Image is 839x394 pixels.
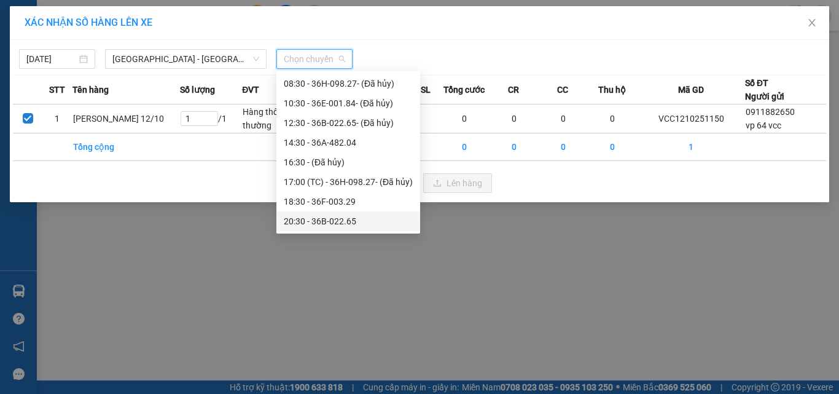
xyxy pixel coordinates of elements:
span: Tổng cước [443,83,485,97]
strong: Hotline : 0889 23 23 23 [160,52,240,61]
div: 12:30 - 36B-022.65 - (Đã hủy) [284,116,413,130]
td: Hàng thông thường [242,104,291,133]
td: 0 [440,104,489,133]
span: CC [557,83,568,97]
td: 1 [42,104,72,133]
span: down [252,55,260,63]
span: Số lượng [180,83,215,97]
span: XÁC NHẬN SỐ HÀNG LÊN XE [25,17,152,28]
span: ĐVT [242,83,259,97]
strong: CÔNG TY TNHH VĨNH QUANG [117,21,284,34]
span: Chọn chuyến [284,50,345,68]
td: / 1 [180,104,242,133]
span: vp 64 vcc [746,120,781,130]
td: 0 [588,133,637,161]
span: Website [146,65,174,74]
span: CR [508,83,519,97]
td: [PERSON_NAME] 12/10 [72,104,180,133]
input: 12/10/2025 [26,52,77,66]
div: 08:30 - 36H-098.27 - (Đã hủy) [284,77,413,90]
div: 14:30 - 36A-482.04 [284,136,413,149]
img: logo [18,19,76,77]
span: Thu hộ [598,83,626,97]
td: 1 [638,133,745,161]
td: 0 [489,133,538,161]
button: uploadLên hàng [423,173,492,193]
span: STT [49,83,65,97]
div: 20:30 - 36B-022.65 [284,215,413,228]
strong: : [DOMAIN_NAME] [146,63,254,75]
td: 0 [539,104,588,133]
div: 17:00 (TC) - 36H-098.27 - (Đã hủy) [284,175,413,189]
strong: PHIẾU GỬI HÀNG [150,36,250,49]
button: Close [795,6,829,41]
span: close [807,18,817,28]
div: 10:30 - 36E-001.84 - (Đã hủy) [284,97,413,110]
div: Số ĐT Người gửi [745,76,784,103]
td: 0 [539,133,588,161]
div: 16:30 - (Đã hủy) [284,156,413,169]
div: 18:30 - 36F-003.29 [284,195,413,208]
span: Hà Nội - Thanh Hóa [112,50,259,68]
span: Tên hàng [72,83,109,97]
td: 0 [440,133,489,161]
span: Mã GD [678,83,704,97]
td: 0 [588,104,637,133]
td: VCC1210251150 [638,104,745,133]
td: Tổng cộng [72,133,180,161]
span: 0911882650 [746,107,795,117]
td: 0 [489,104,538,133]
